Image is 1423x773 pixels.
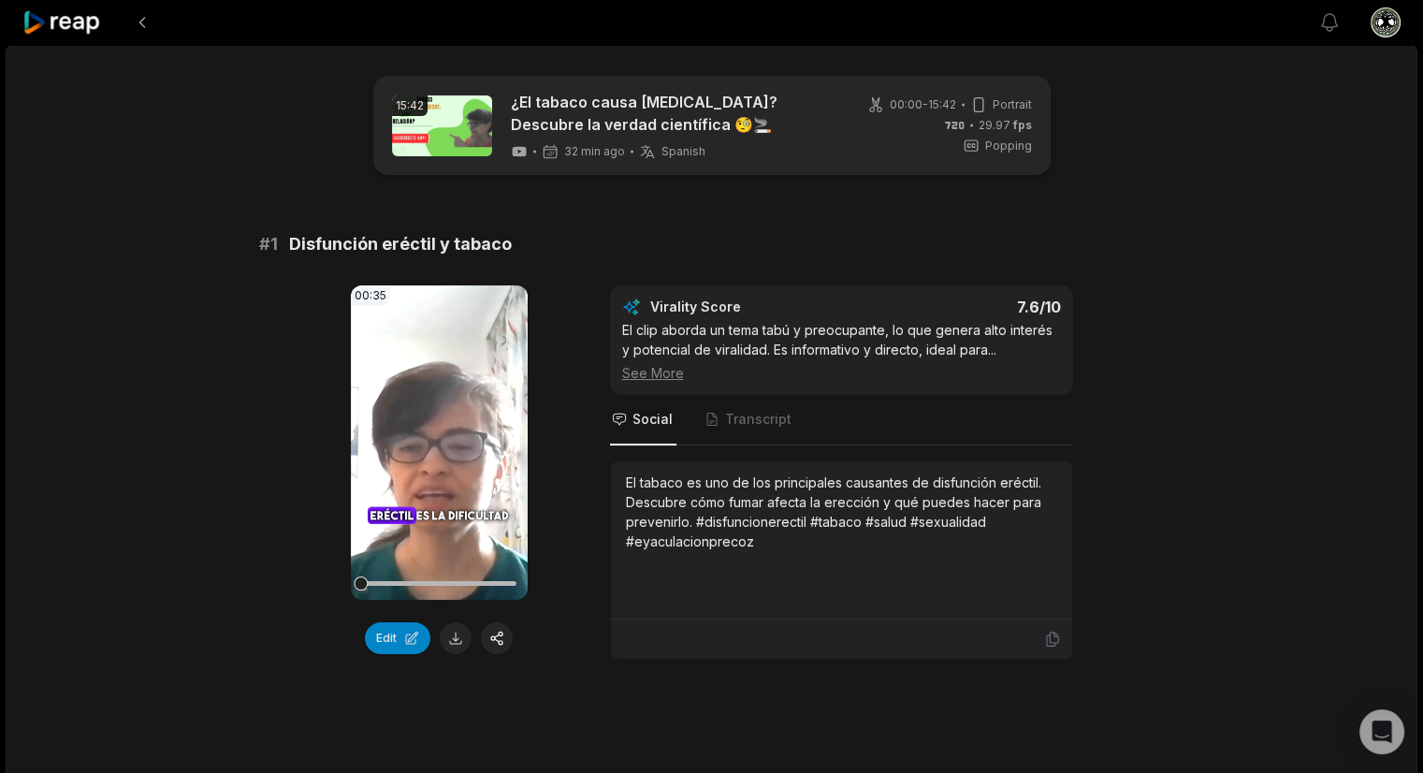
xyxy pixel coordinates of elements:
div: El clip aborda un tema tabú y preocupante, lo que genera alto interés y potencial de viralidad. E... [622,320,1061,383]
span: Transcript [725,410,791,429]
div: Virality Score [650,298,851,316]
div: El tabaco es uno de los principales causantes de disfunción eréctil. Descubre cómo fumar afecta l... [626,473,1057,551]
span: # 1 [259,231,278,257]
span: 32 min ago [564,144,625,159]
span: Social [632,410,673,429]
div: Open Intercom Messenger [1359,709,1404,754]
span: Portrait [993,96,1032,113]
span: 29.97 [979,117,1032,134]
span: 00:00 - 15:42 [890,96,956,113]
span: Disfunción eréctil y tabaco [289,231,512,257]
nav: Tabs [610,395,1073,445]
div: See More [622,363,1061,383]
a: ¿El tabaco causa [MEDICAL_DATA]? Descubre la verdad científica 🧐🚬 [511,91,834,136]
video: Your browser does not support mp4 format. [351,285,528,600]
div: 7.6 /10 [860,298,1061,316]
button: Edit [365,622,430,654]
span: fps [1013,118,1032,132]
span: Popping [985,138,1032,154]
span: Spanish [661,144,705,159]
